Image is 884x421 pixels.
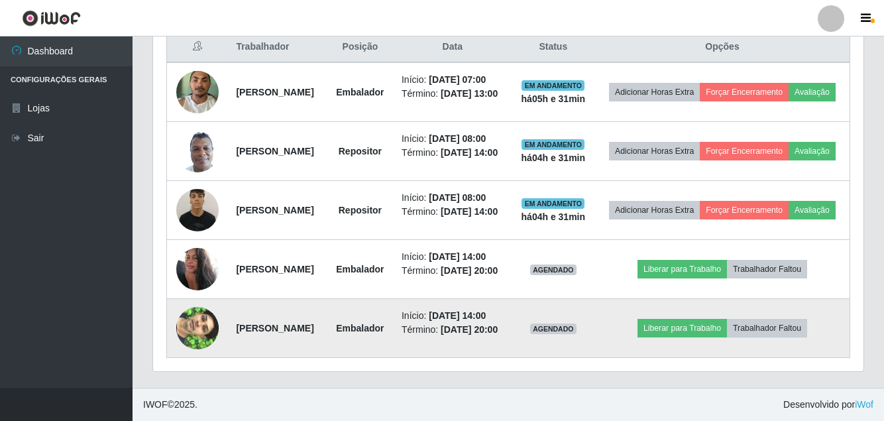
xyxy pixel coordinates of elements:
[441,324,498,335] time: [DATE] 20:00
[236,323,313,333] strong: [PERSON_NAME]
[522,211,586,222] strong: há 04 h e 31 min
[429,251,486,262] time: [DATE] 14:00
[429,192,486,203] time: [DATE] 08:00
[522,93,586,104] strong: há 05 h e 31 min
[402,309,504,323] li: Início:
[429,310,486,321] time: [DATE] 14:00
[609,83,700,101] button: Adicionar Horas Extra
[236,205,313,215] strong: [PERSON_NAME]
[441,265,498,276] time: [DATE] 20:00
[609,201,700,219] button: Adicionar Horas Extra
[402,323,504,337] li: Término:
[228,32,326,63] th: Trabalhador
[236,87,313,97] strong: [PERSON_NAME]
[700,142,789,160] button: Forçar Encerramento
[143,399,168,410] span: IWOF
[339,205,382,215] strong: Repositor
[522,198,584,209] span: EM ANDAMENTO
[595,32,850,63] th: Opções
[727,319,807,337] button: Trabalhador Faltou
[522,80,584,91] span: EM ANDAMENTO
[402,250,504,264] li: Início:
[637,319,727,337] button: Liberar para Trabalho
[512,32,595,63] th: Status
[176,123,219,179] img: 1663264446205.jpeg
[700,83,789,101] button: Forçar Encerramento
[336,323,384,333] strong: Embalador
[236,146,313,156] strong: [PERSON_NAME]
[789,142,836,160] button: Avaliação
[789,83,836,101] button: Avaliação
[176,241,219,298] img: 1672695998184.jpeg
[522,152,586,163] strong: há 04 h e 31 min
[402,205,504,219] li: Término:
[441,88,498,99] time: [DATE] 13:00
[143,398,197,412] span: © 2025 .
[336,264,384,274] strong: Embalador
[789,201,836,219] button: Avaliação
[429,133,486,144] time: [DATE] 08:00
[402,87,504,101] li: Término:
[727,260,807,278] button: Trabalhador Faltou
[402,264,504,278] li: Término:
[700,201,789,219] button: Forçar Encerramento
[402,132,504,146] li: Início:
[22,10,81,27] img: CoreUI Logo
[522,139,584,150] span: EM ANDAMENTO
[176,64,219,120] img: 1737051124467.jpeg
[336,87,384,97] strong: Embalador
[402,191,504,205] li: Início:
[339,146,382,156] strong: Repositor
[394,32,512,63] th: Data
[441,147,498,158] time: [DATE] 14:00
[402,73,504,87] li: Início:
[530,324,577,334] span: AGENDADO
[441,206,498,217] time: [DATE] 14:00
[236,264,313,274] strong: [PERSON_NAME]
[176,182,219,238] img: 1750358029767.jpeg
[783,398,873,412] span: Desenvolvido por
[429,74,486,85] time: [DATE] 07:00
[327,32,394,63] th: Posição
[176,290,219,366] img: 1750971978836.jpeg
[402,146,504,160] li: Término:
[609,142,700,160] button: Adicionar Horas Extra
[530,265,577,275] span: AGENDADO
[637,260,727,278] button: Liberar para Trabalho
[855,399,873,410] a: iWof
